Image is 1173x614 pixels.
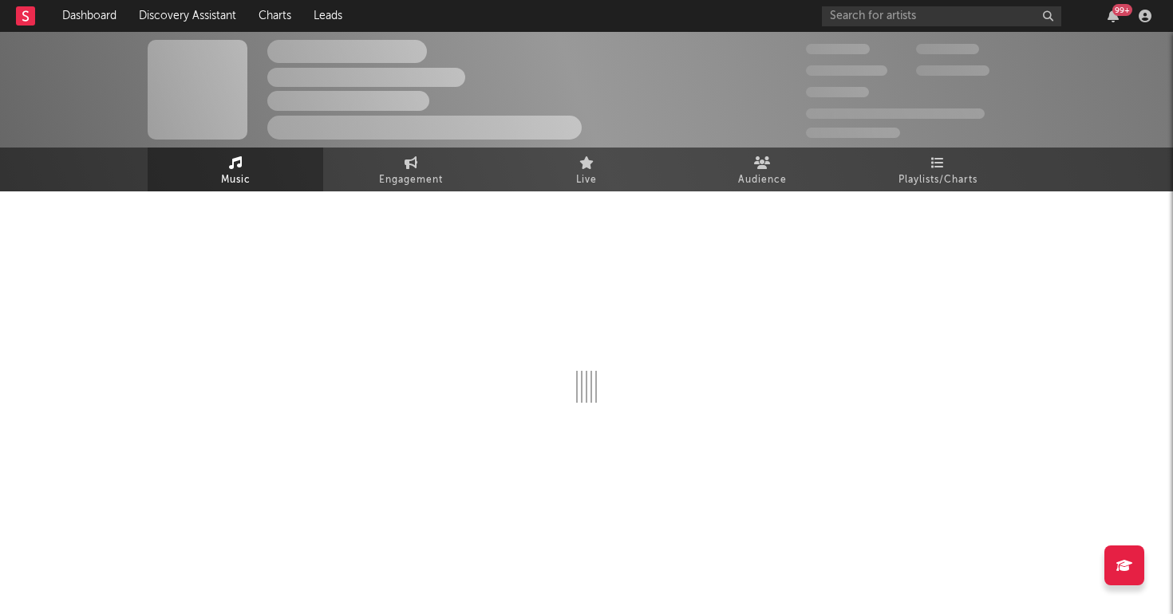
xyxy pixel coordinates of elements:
[1112,4,1132,16] div: 99 +
[499,148,674,191] a: Live
[806,128,900,138] span: Jump Score: 85.0
[916,65,989,76] span: 1,000,000
[674,148,850,191] a: Audience
[1108,10,1119,22] button: 99+
[148,148,323,191] a: Music
[899,171,977,190] span: Playlists/Charts
[806,87,869,97] span: 100,000
[806,44,870,54] span: 300,000
[806,108,985,119] span: 50,000,000 Monthly Listeners
[806,65,887,76] span: 50,000,000
[323,148,499,191] a: Engagement
[850,148,1025,191] a: Playlists/Charts
[916,44,979,54] span: 100,000
[822,6,1061,26] input: Search for artists
[379,171,443,190] span: Engagement
[221,171,251,190] span: Music
[576,171,597,190] span: Live
[738,171,787,190] span: Audience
